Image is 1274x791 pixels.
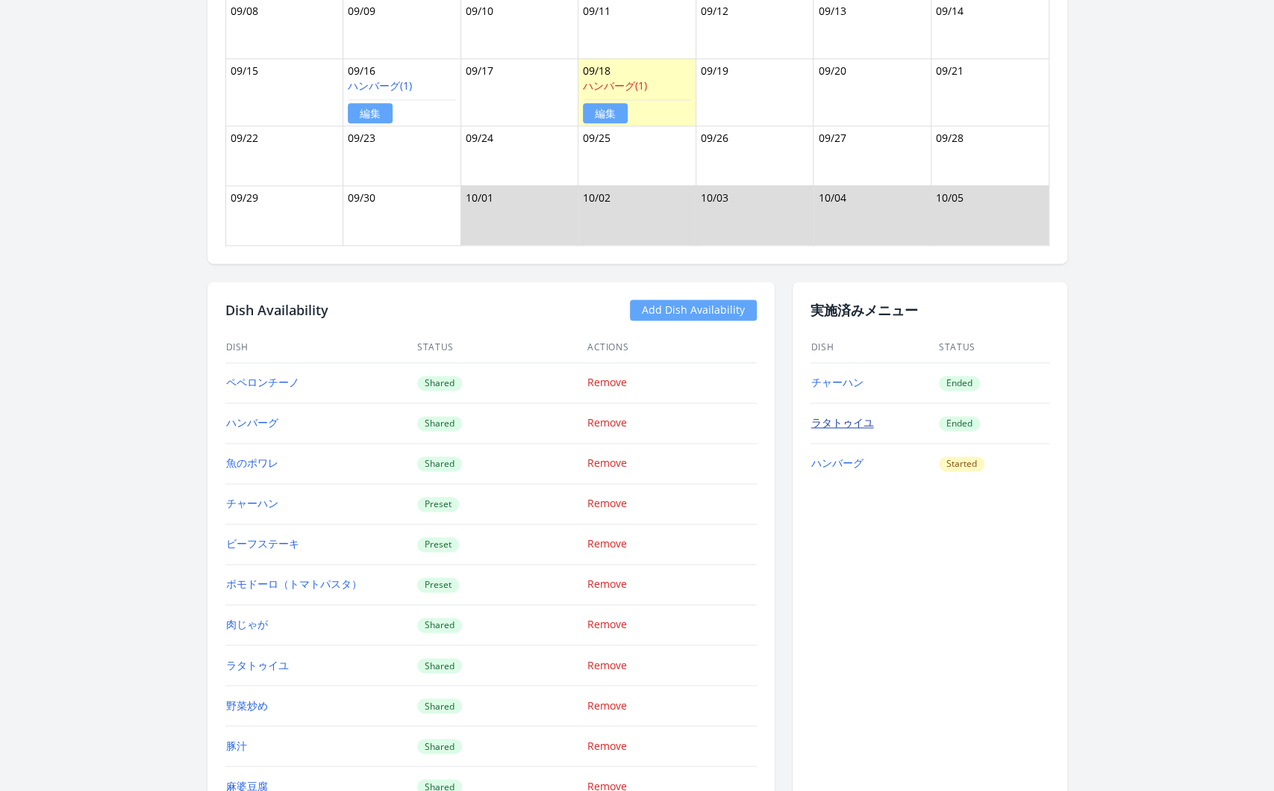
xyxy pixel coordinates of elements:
a: チャーハン [226,496,278,510]
td: 09/22 [225,125,343,185]
a: Remove [587,456,627,470]
a: ラタトゥイユ [811,415,874,429]
h2: Dish Availability [225,300,328,320]
td: 09/24 [460,125,578,185]
a: Remove [587,657,627,671]
td: 09/15 [225,58,343,125]
td: 09/27 [814,125,931,185]
a: Remove [587,577,627,591]
td: 09/21 [931,58,1049,125]
a: ハンバーグ [226,415,278,429]
span: Preset [417,537,459,552]
span: Shared [417,416,462,431]
a: ラタトゥイユ [226,657,289,671]
span: Shared [417,658,462,673]
td: 09/20 [814,58,931,125]
span: Shared [417,376,462,391]
th: Dish [225,332,417,363]
span: Shared [417,618,462,633]
td: 10/01 [460,185,578,245]
td: 10/03 [696,185,814,245]
a: 豚汁 [226,738,247,752]
a: ハンバーグ [811,456,864,470]
span: Shared [417,456,462,471]
a: 編集 [348,103,393,123]
th: Status [938,332,1049,363]
span: Ended [939,416,980,431]
td: 09/17 [460,58,578,125]
td: 10/02 [578,185,696,245]
span: Started [939,456,984,471]
a: チャーハン [811,375,864,389]
a: 肉じゃが [226,617,268,631]
a: Add Dish Availability [630,300,757,320]
span: Preset [417,577,459,592]
a: Remove [587,738,627,752]
td: 09/18 [578,58,696,125]
span: Ended [939,376,980,391]
td: 10/05 [931,185,1049,245]
td: 09/16 [343,58,461,125]
th: Dish [811,332,939,363]
td: 09/28 [931,125,1049,185]
a: ビーフステーキ [226,536,299,550]
a: ペペロンチーノ [226,375,299,389]
a: Remove [587,415,627,429]
td: 09/23 [343,125,461,185]
a: Remove [587,617,627,631]
a: 編集 [583,103,628,123]
a: 野菜炒め [226,698,268,712]
td: 09/19 [696,58,814,125]
th: Actions [587,332,757,363]
a: Remove [587,375,627,389]
span: Shared [417,739,462,754]
span: Shared [417,698,462,713]
td: 09/29 [225,185,343,245]
a: ハンバーグ(1) [583,78,647,93]
td: 09/30 [343,185,461,245]
td: 09/26 [696,125,814,185]
a: Remove [587,496,627,510]
a: Remove [587,536,627,550]
a: ハンバーグ(1) [348,78,412,93]
a: ポモドーロ（トマトパスタ） [226,577,362,591]
td: 09/25 [578,125,696,185]
th: Status [416,332,587,363]
a: 魚のポワレ [226,456,278,470]
td: 10/04 [814,185,931,245]
span: Preset [417,497,459,512]
a: Remove [587,698,627,712]
h2: 実施済みメニュー [811,300,1049,320]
